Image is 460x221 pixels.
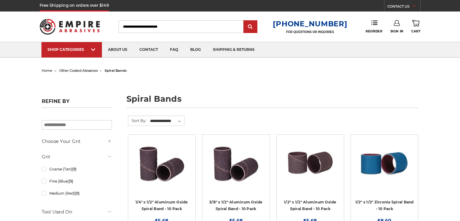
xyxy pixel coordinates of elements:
span: (9) [69,179,73,183]
a: home [42,68,52,73]
a: other coated abrasives [59,68,98,73]
label: Sort By: [128,116,146,125]
a: 1/2" x 1/2" Spiral Bands Aluminum Oxide [281,139,340,198]
img: 3/8" x 1/2" AOX Spiral Bands [212,139,260,187]
a: 1/2" x 1/2" Zirconia Spiral Band - 10 Pack [355,200,414,211]
span: Cart [411,29,420,33]
a: Reorder [366,20,382,33]
a: Fine (Blue)(9) [42,176,112,186]
span: Reorder [366,29,382,33]
div: SHOP CATEGORIES [47,47,96,52]
h5: Refine by [42,98,112,108]
a: about us [102,42,133,58]
a: shipping & returns [207,42,261,58]
span: (9) [75,191,80,196]
a: blog [184,42,207,58]
span: Sign In [390,29,403,33]
a: 3/8" x 1/2" AOX Spiral Bands [207,139,265,198]
h1: spiral bands [126,95,419,108]
input: Submit [244,21,256,33]
a: 1/2" x 1/2" Spiral Bands Zirconia Aluminum [355,139,414,198]
a: CONTACT US [387,3,420,12]
span: spiral bands [105,68,127,73]
a: [PHONE_NUMBER] [273,19,347,28]
img: Empire Abrasives [40,15,100,38]
h5: Grit [42,153,112,160]
a: Medium (Red)(9) [42,188,112,199]
h5: Choose Your Grit [42,138,112,145]
a: 1/4" x 1/2" Aluminum Oxide Spiral Band - 10 Pack [135,200,188,211]
a: faq [164,42,184,58]
a: contact [133,42,164,58]
h5: Tool Used On [42,208,112,216]
a: 1/2" x 1/2" Aluminum Oxide Spiral Band - 10 Pack [284,200,337,211]
a: 1/4" x 1/2" Spiral Bands AOX [132,139,191,198]
a: 3/8" x 1/2" Aluminum Oxide Spiral Band - 10 Pack [209,200,263,211]
img: 1/2" x 1/2" Spiral Bands Zirconia Aluminum [360,139,409,187]
a: Cart [411,20,420,33]
img: 1/4" x 1/2" Spiral Bands AOX [138,139,186,187]
p: FOR QUESTIONS OR INQUIRIES [273,30,347,34]
a: Coarse (Tan)(9) [42,164,112,174]
select: Sort By: [149,117,184,126]
img: 1/2" x 1/2" Spiral Bands Aluminum Oxide [286,139,334,187]
span: (9) [72,167,77,171]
